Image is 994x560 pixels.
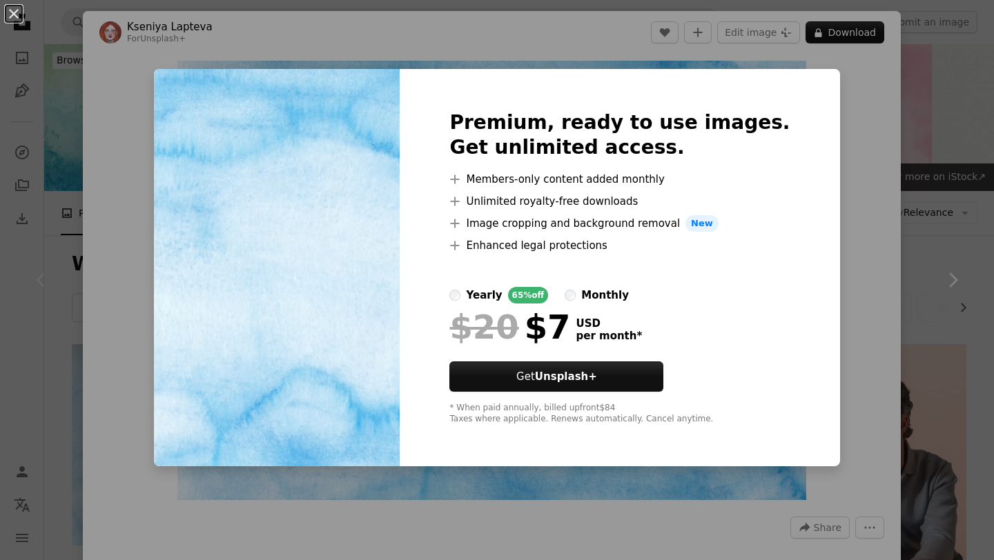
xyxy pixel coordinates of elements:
[466,287,502,303] div: yearly
[449,110,790,160] h2: Premium, ready to use images. Get unlimited access.
[508,287,549,303] div: 65% off
[449,403,790,425] div: * When paid annually, billed upfront $84 Taxes where applicable. Renews automatically. Cancel any...
[154,69,400,466] img: premium_photo-1669061100124-dd1c02cf52a5
[449,193,790,210] li: Unlimited royalty-free downloads
[449,361,663,392] button: GetUnsplash+
[449,309,518,345] span: $20
[576,330,642,342] span: per month *
[581,287,629,303] div: monthly
[535,370,597,383] strong: Unsplash+
[576,317,642,330] span: USD
[449,237,790,254] li: Enhanced legal protections
[685,215,719,232] span: New
[449,290,460,301] input: yearly65%off
[449,215,790,232] li: Image cropping and background removal
[449,171,790,188] li: Members-only content added monthly
[449,309,570,345] div: $7
[565,290,576,301] input: monthly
